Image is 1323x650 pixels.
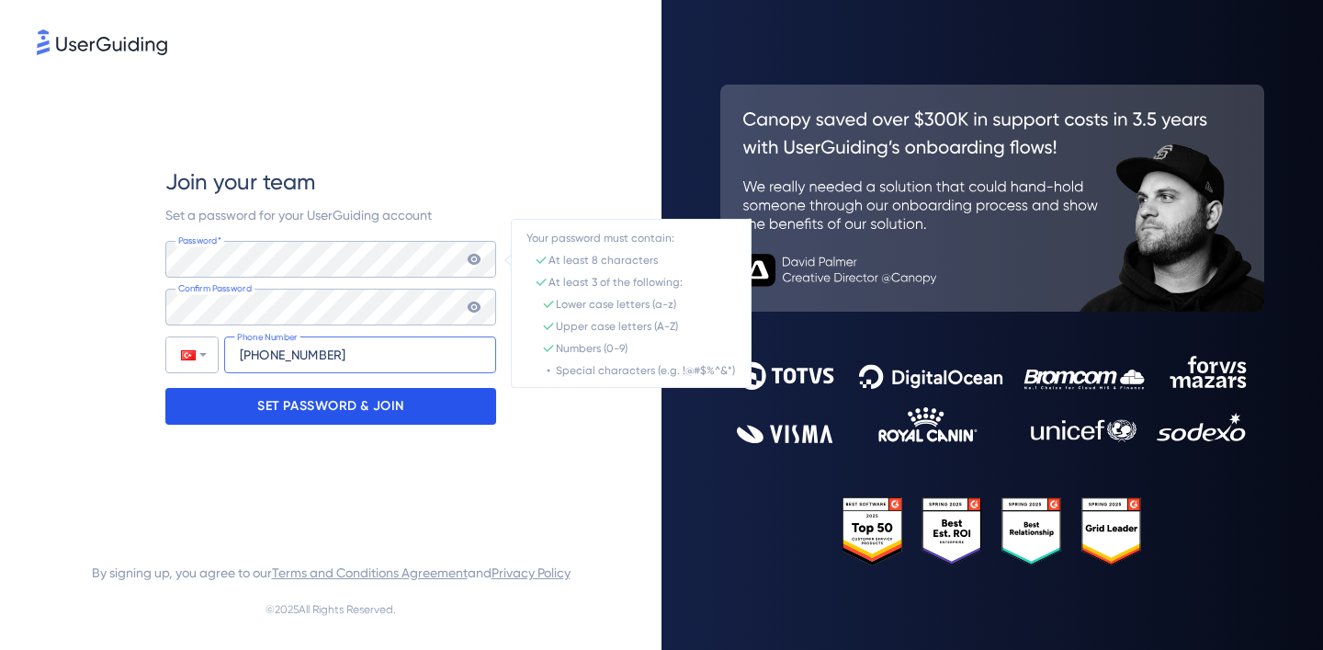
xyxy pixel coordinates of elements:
[556,341,628,356] div: Numbers (0-9)
[556,363,735,378] div: Special characters (e.g. !@#$%^&*)
[266,599,396,621] span: © 2025 All Rights Reserved.
[37,29,167,55] img: 8faab4ba6bc7696a72372aa768b0286c.svg
[272,565,468,580] a: Terms and Conditions Agreement
[224,336,496,373] input: Phone Number
[257,392,404,421] p: SET PASSWORD & JOIN
[92,562,571,584] span: By signing up, you agree to our and
[166,337,218,372] div: Turkey: + 90
[556,297,676,312] div: Lower case letters (a-z)
[165,167,315,197] span: Join your team
[526,231,674,245] div: Your password must contain:
[165,208,432,222] span: Set a password for your UserGuiding account
[737,356,1248,443] img: 9302ce2ac39453076f5bc0f2f2ca889b.svg
[556,319,678,334] div: Upper case letters (A-Z)
[492,565,571,580] a: Privacy Policy
[548,275,683,290] div: At least 3 of the following:
[548,253,658,268] div: At least 8 characters
[720,85,1264,313] img: 26c0aa7c25a843aed4baddd2b5e0fa68.svg
[842,497,1142,565] img: 25303e33045975176eb484905ab012ff.svg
